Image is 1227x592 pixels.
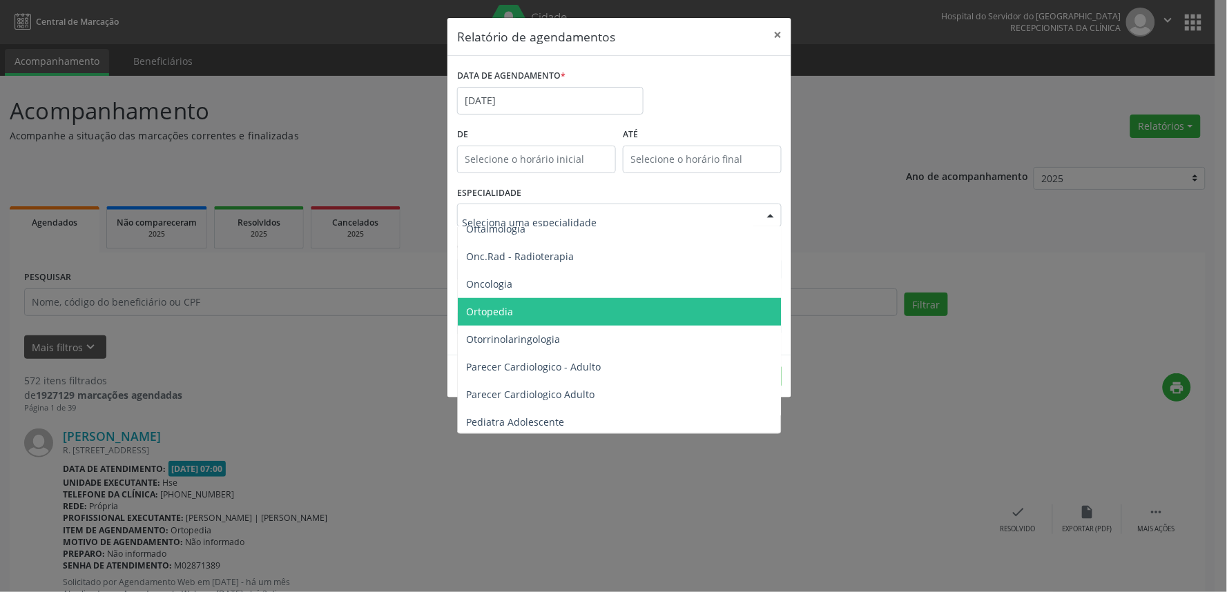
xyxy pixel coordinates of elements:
button: Close [764,18,791,52]
label: ESPECIALIDADE [457,183,521,204]
span: Otorrinolaringologia [466,333,560,346]
span: Oftalmologia [466,222,525,235]
label: De [457,124,616,146]
span: Pediatra Adolescente [466,415,564,428]
label: ATÉ [623,124,782,146]
input: Selecione o horário inicial [457,146,616,173]
span: Onc.Rad - Radioterapia [466,250,574,263]
label: DATA DE AGENDAMENTO [457,66,566,87]
input: Seleciona uma especialidade [462,208,753,236]
input: Selecione o horário final [623,146,782,173]
h5: Relatório de agendamentos [457,28,615,46]
input: Selecione uma data ou intervalo [457,87,644,115]
span: Parecer Cardiologico Adulto [466,388,595,401]
span: Ortopedia [466,305,513,318]
span: Oncologia [466,277,512,290]
span: Parecer Cardiologico - Adulto [466,360,601,373]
